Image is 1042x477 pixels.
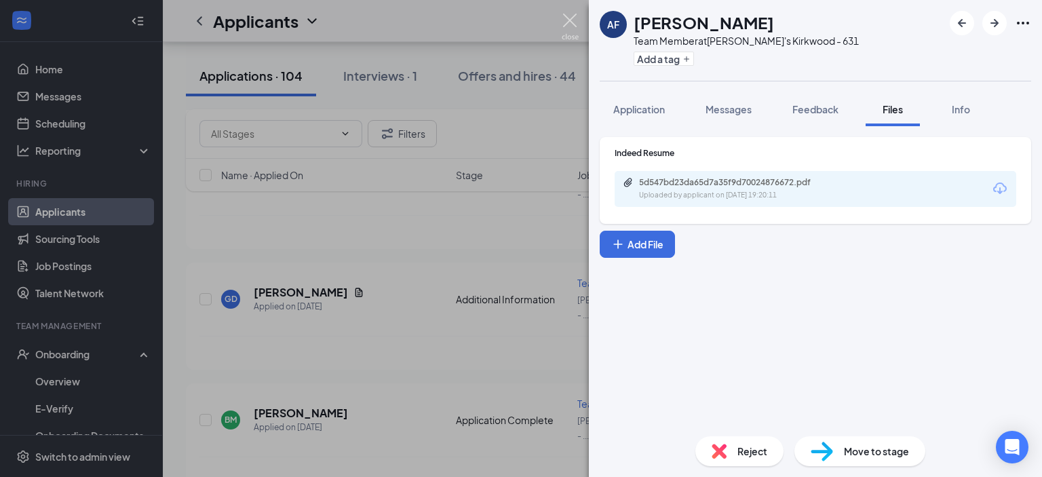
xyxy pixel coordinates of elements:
[986,15,1003,31] svg: ArrowRight
[607,18,619,31] div: AF
[600,231,675,258] button: Add FilePlus
[844,444,909,459] span: Move to stage
[992,180,1008,197] svg: Download
[623,177,634,188] svg: Paperclip
[1015,15,1031,31] svg: Ellipses
[950,11,974,35] button: ArrowLeftNew
[639,177,829,188] div: 5d547bd23da65d7a35f9d70024876672.pdf
[623,177,843,201] a: Paperclip5d547bd23da65d7a35f9d70024876672.pdfUploaded by applicant on [DATE] 19:20:11
[737,444,767,459] span: Reject
[883,103,903,115] span: Files
[792,103,838,115] span: Feedback
[611,237,625,251] svg: Plus
[613,103,665,115] span: Application
[706,103,752,115] span: Messages
[634,11,774,34] h1: [PERSON_NAME]
[615,147,1016,159] div: Indeed Resume
[682,55,691,63] svg: Plus
[996,431,1028,463] div: Open Intercom Messenger
[952,103,970,115] span: Info
[634,52,694,66] button: PlusAdd a tag
[954,15,970,31] svg: ArrowLeftNew
[634,34,859,47] div: Team Member at [PERSON_NAME]'s Kirkwood - 631
[639,190,843,201] div: Uploaded by applicant on [DATE] 19:20:11
[982,11,1007,35] button: ArrowRight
